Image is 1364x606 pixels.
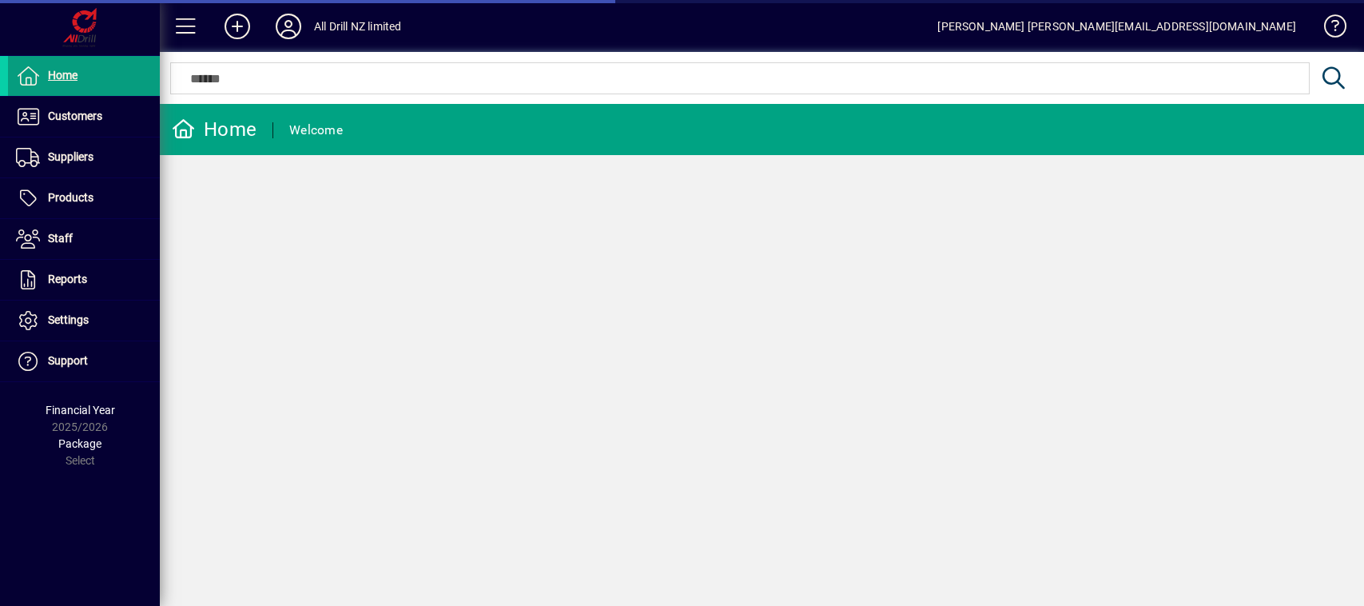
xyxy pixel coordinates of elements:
a: Customers [8,97,160,137]
span: Products [48,191,93,204]
div: Welcome [289,118,343,143]
a: Suppliers [8,138,160,177]
span: Home [48,69,78,82]
div: Home [172,117,256,142]
button: Profile [263,12,314,41]
span: Reports [48,273,87,285]
span: Support [48,354,88,367]
span: Financial Year [46,404,115,417]
button: Add [212,12,263,41]
span: Suppliers [48,150,93,163]
a: Staff [8,219,160,259]
span: Package [58,437,101,450]
a: Knowledge Base [1312,3,1344,55]
span: Settings [48,313,89,326]
div: All Drill NZ limited [314,14,402,39]
a: Products [8,178,160,218]
span: Customers [48,110,102,122]
div: [PERSON_NAME] [PERSON_NAME][EMAIL_ADDRESS][DOMAIN_NAME] [937,14,1296,39]
a: Reports [8,260,160,300]
a: Settings [8,301,160,341]
a: Support [8,341,160,381]
span: Staff [48,232,73,245]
